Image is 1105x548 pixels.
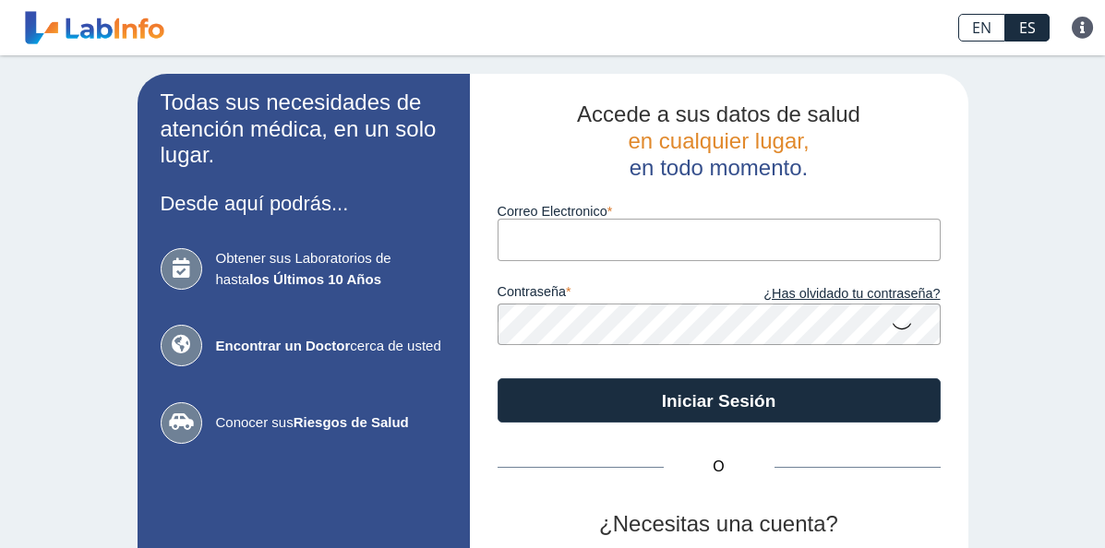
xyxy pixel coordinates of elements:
[630,155,808,180] span: en todo momento.
[1005,14,1050,42] a: ES
[216,338,351,353] b: Encontrar un Doctor
[216,412,447,434] span: Conocer sus
[294,414,409,430] b: Riesgos de Salud
[249,271,381,287] b: los Últimos 10 Años
[719,284,941,304] a: ¿Has olvidado tu contraseña?
[498,378,941,423] button: Iniciar Sesión
[161,192,447,215] h3: Desde aquí podrás...
[498,204,941,219] label: Correo Electronico
[664,456,775,478] span: O
[958,14,1005,42] a: EN
[161,89,447,169] h2: Todas sus necesidades de atención médica, en un solo lugar.
[216,248,447,290] span: Obtener sus Laboratorios de hasta
[498,511,941,538] h2: ¿Necesitas una cuenta?
[498,284,719,304] label: contraseña
[577,101,860,126] span: Accede a sus datos de salud
[628,128,809,153] span: en cualquier lugar,
[216,336,447,357] span: cerca de usted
